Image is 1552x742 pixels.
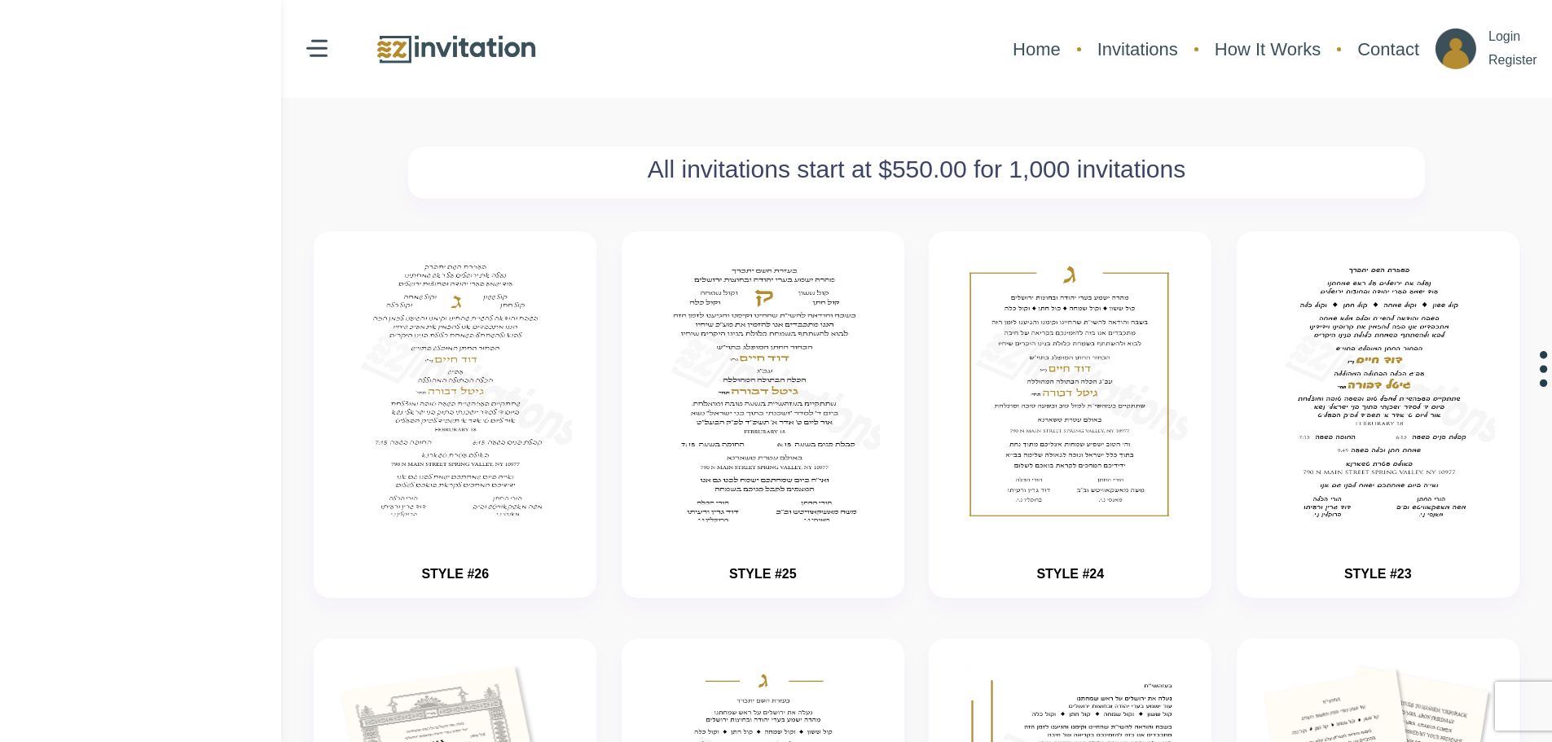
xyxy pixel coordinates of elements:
[1036,567,1104,581] a: STYLE #24
[729,567,797,581] a: STYLE #25
[1207,28,1329,71] a: How It Works
[1089,28,1186,71] a: Invitations
[622,231,904,598] button: invitation STYLE #25
[421,567,489,581] a: STYLE #26
[416,155,1417,184] h2: All invitations start at $550.00 for 1,000 invitations
[1349,28,1427,71] a: Contact
[1237,231,1519,598] button: invitation STYLE #23
[953,256,1187,527] img: invitation
[1488,25,1537,72] p: Login Register
[375,32,538,67] img: logo.png
[1261,256,1495,527] img: invitation
[314,231,596,598] button: invitation STYLE #26
[1435,29,1476,69] img: ico_account.png
[1005,28,1069,71] a: Home
[338,256,572,527] img: invitation
[929,231,1211,598] button: invitation STYLE #24
[646,256,880,527] img: invitation
[1344,567,1412,581] a: STYLE #23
